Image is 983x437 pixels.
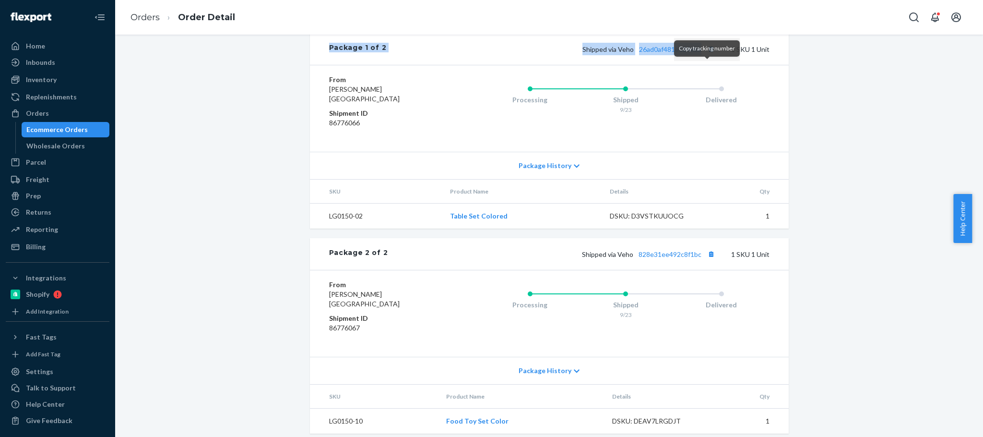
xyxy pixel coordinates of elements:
div: Package 2 of 2 [329,248,388,260]
div: Reporting [26,225,58,234]
span: Package History [519,161,571,170]
a: Returns [6,205,109,220]
div: Package 1 of 2 [329,43,387,55]
a: Wholesale Orders [22,138,110,154]
div: Talk to Support [26,383,76,393]
div: 9/23 [578,311,674,319]
td: LG0150-02 [310,204,442,229]
a: Help Center [6,397,109,412]
div: Shipped [578,95,674,105]
a: Shopify [6,287,109,302]
td: 1 [710,409,788,434]
a: Inventory [6,72,109,87]
span: Shipped via Veho [582,250,718,258]
th: Qty [710,385,788,409]
dt: From [329,75,444,85]
span: Shipped via Veho [582,45,718,53]
a: Orders [6,106,109,121]
button: Help Center [953,194,972,243]
div: Shopify [26,290,49,299]
div: Prep [26,191,41,201]
button: Copy tracking number [705,248,718,260]
span: Copy tracking number [679,45,735,52]
div: Inventory [26,75,57,85]
div: Integrations [26,273,66,283]
button: Integrations [6,270,109,286]
div: 1 SKU 1 Unit [388,248,769,260]
dd: 86776067 [329,323,444,333]
div: Delivered [674,300,770,310]
dt: From [329,280,444,290]
div: 9/23 [578,106,674,114]
a: Reporting [6,222,109,237]
dt: Shipment ID [329,314,444,323]
a: Home [6,38,109,54]
div: Processing [482,300,578,310]
span: [PERSON_NAME] [GEOGRAPHIC_DATA] [329,290,400,308]
a: Add Integration [6,306,109,317]
a: Ecommerce Orders [22,122,110,137]
a: Inbounds [6,55,109,70]
button: Fast Tags [6,329,109,345]
div: Add Fast Tag [26,350,60,358]
span: [PERSON_NAME] [GEOGRAPHIC_DATA] [329,85,400,103]
div: Orders [26,109,49,118]
div: Help Center [26,400,65,409]
a: 26ad0af481e524eba [639,45,701,53]
div: Freight [26,175,49,184]
div: Home [26,41,45,51]
th: SKU [310,385,439,409]
a: 828e31ee492c8f1bc [639,250,701,258]
td: LG0150-10 [310,409,439,434]
th: Product Name [438,385,604,409]
a: Settings [6,364,109,379]
div: DSKU: D3VSTKUUOCG [610,211,700,221]
div: Wholesale Orders [26,141,85,151]
div: 1 SKU 1 Unit [386,43,769,55]
span: Package History [519,366,571,376]
ol: breadcrumbs [123,3,243,32]
a: Food Toy Set Color [446,417,509,425]
a: Order Detail [178,12,235,23]
th: Details [604,385,710,409]
a: Freight [6,172,109,187]
div: Inbounds [26,58,55,67]
th: Details [602,180,708,204]
div: DSKU: DEAV7LRGDJT [612,416,702,426]
div: Parcel [26,158,46,167]
a: Orders [130,12,160,23]
button: Close Navigation [90,8,109,27]
button: Open account menu [947,8,966,27]
div: Returns [26,207,51,217]
th: SKU [310,180,442,204]
a: Add Fast Tag [6,349,109,360]
a: Talk to Support [6,380,109,396]
div: Delivered [674,95,770,105]
a: Prep [6,188,109,204]
button: Give Feedback [6,413,109,428]
div: Give Feedback [26,416,72,425]
div: Add Integration [26,307,69,316]
a: Parcel [6,155,109,170]
div: Processing [482,95,578,105]
button: Open notifications [925,8,945,27]
dd: 86776066 [329,118,444,128]
div: Billing [26,242,46,252]
div: Settings [26,367,53,376]
div: Ecommerce Orders [26,125,88,134]
button: Open Search Box [904,8,924,27]
th: Product Name [442,180,602,204]
a: Billing [6,239,109,255]
div: Shipped [578,300,674,310]
dt: Shipment ID [329,109,444,118]
img: Flexport logo [11,12,51,22]
a: Table Set Colored [450,212,508,220]
td: 1 [708,204,789,229]
div: Fast Tags [26,332,57,342]
a: Replenishments [6,89,109,105]
div: Replenishments [26,92,77,102]
th: Qty [708,180,789,204]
